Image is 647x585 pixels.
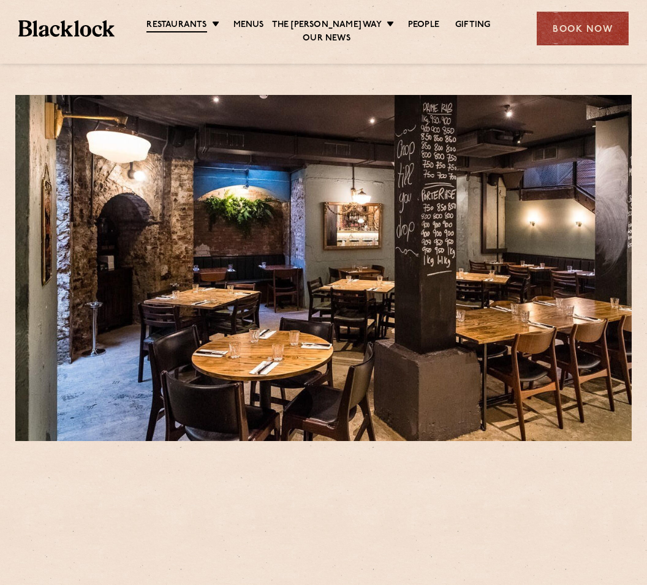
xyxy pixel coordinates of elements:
[303,32,350,45] a: Our News
[18,20,115,36] img: BL_Textured_Logo-footer-cropped.svg
[408,19,439,31] a: People
[233,19,264,31] a: Menus
[272,19,382,31] a: The [PERSON_NAME] Way
[455,19,490,31] a: Gifting
[146,19,206,32] a: Restaurants
[537,12,629,45] div: Book Now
